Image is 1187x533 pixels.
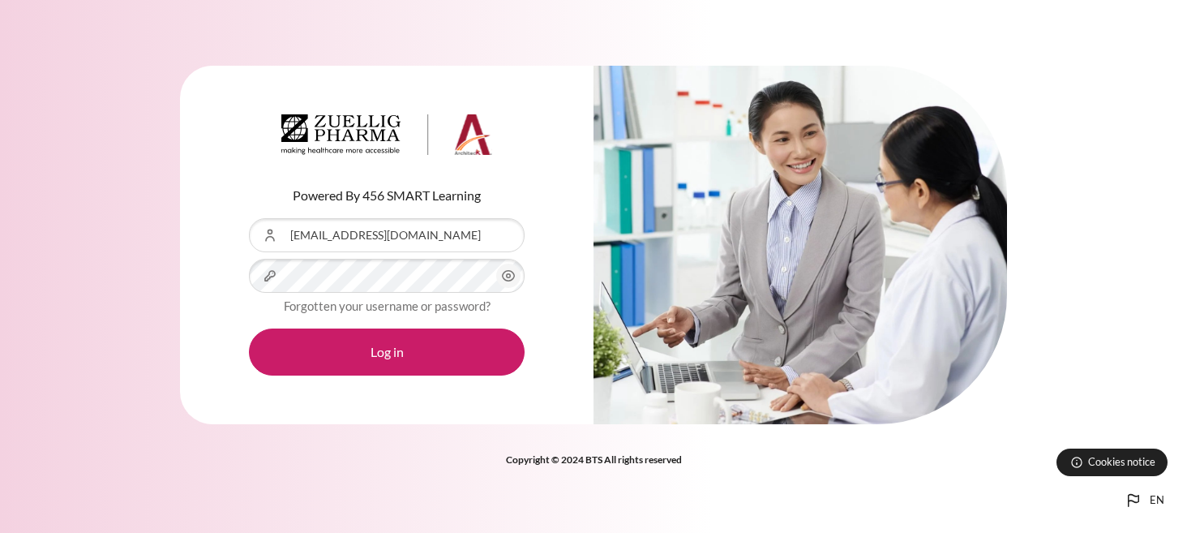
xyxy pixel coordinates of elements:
[249,218,525,252] input: Username or Email Address
[1056,449,1168,476] button: Cookies notice
[1088,454,1155,470] span: Cookies notice
[506,453,682,466] strong: Copyright © 2024 BTS All rights reserved
[281,114,492,161] a: Architeck
[281,114,492,155] img: Architeck
[249,186,525,205] p: Powered By 456 SMART Learning
[249,329,525,376] button: Log in
[1117,484,1171,517] button: Languages
[1150,492,1164,509] span: en
[284,299,491,313] a: Forgotten your username or password?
